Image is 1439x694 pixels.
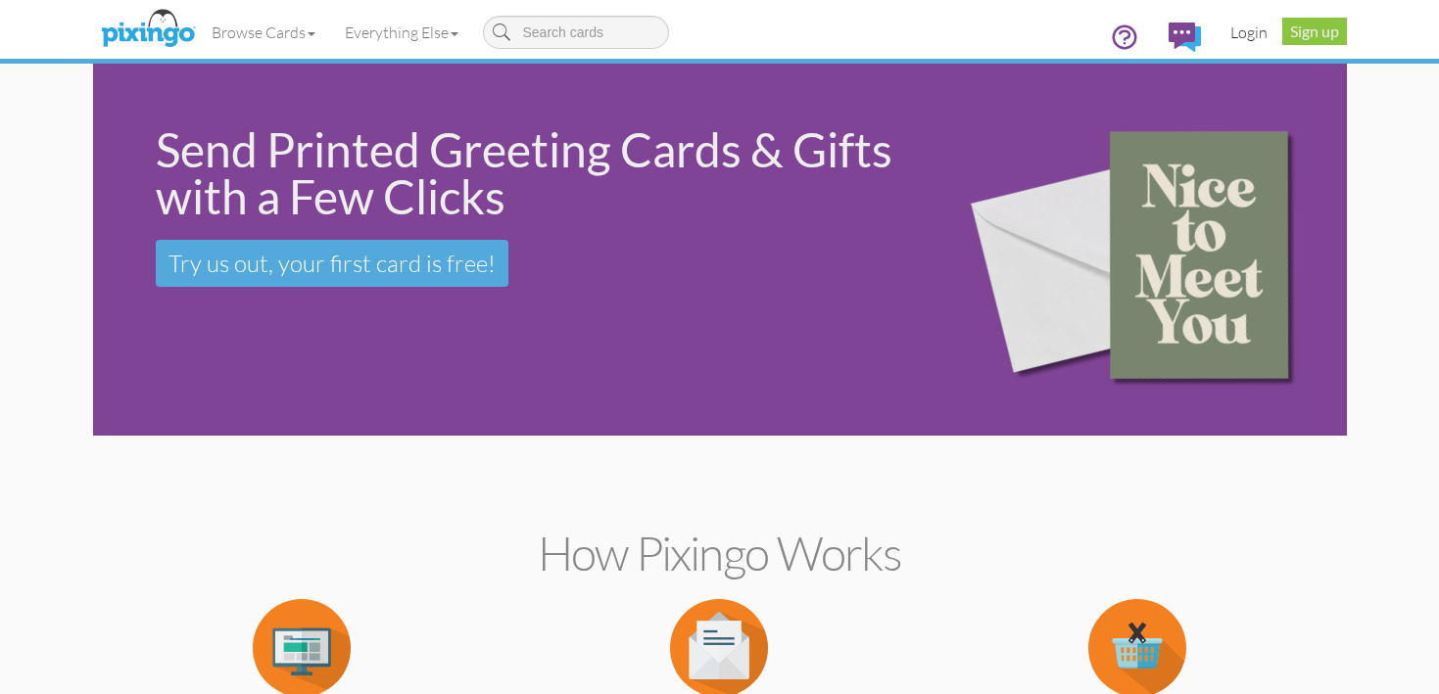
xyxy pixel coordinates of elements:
[1216,8,1282,57] a: Login
[1169,23,1201,52] img: comments.svg
[330,8,473,57] a: Everything Else
[156,240,508,287] a: Try us out, your first card is free!
[127,528,1313,579] h2: How Pixingo works
[1438,693,1439,694] iframe: Chat
[168,249,496,278] span: Try us out, your first card is free!
[1282,18,1347,45] a: Sign up
[197,8,330,57] a: Browse Cards
[939,69,1341,432] img: 15b0954d-2d2f-43ee-8fdb-3167eb028af9.png
[96,5,200,54] img: pixingo logo
[156,126,913,220] div: Send Printed Greeting Cards & Gifts with a Few Clicks
[483,16,669,49] input: Search cards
